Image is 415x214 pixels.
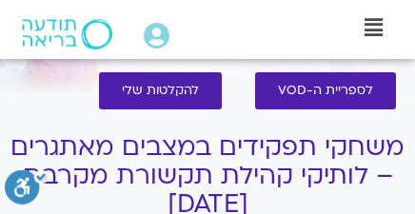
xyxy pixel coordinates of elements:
span: לספריית ה-VOD [278,84,373,98]
span: להקלטות שלי [122,84,199,98]
img: תודעה בריאה [22,19,112,49]
a: להקלטות שלי [99,72,222,109]
a: לספריית ה-VOD [255,72,396,109]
